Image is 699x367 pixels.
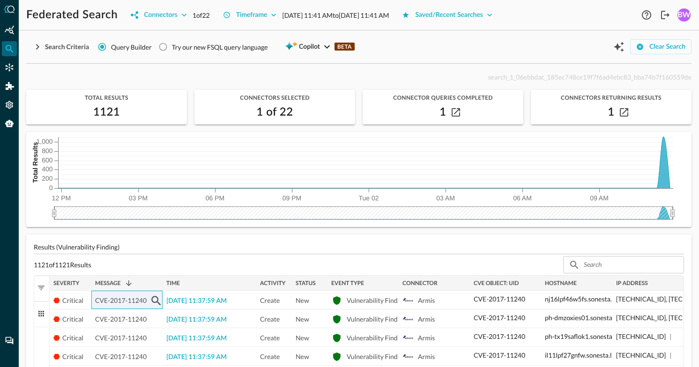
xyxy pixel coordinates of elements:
[42,147,53,154] tspan: 800
[260,310,280,329] span: Create
[166,316,227,323] span: [DATE] 11:37:59 AM
[358,194,379,202] tspan: Tue 02
[34,242,684,252] p: Results (Vulnerability Finding)
[95,347,147,366] span: CVE-2017-11240
[62,291,83,310] div: Critical
[474,294,525,304] p: CVE-2017-11240
[260,291,280,310] span: Create
[608,105,614,120] h2: 1
[93,105,120,120] h2: 1121
[335,43,355,51] p: BETA
[474,331,525,341] p: CVE-2017-11240
[418,329,435,347] div: Armis
[166,280,180,286] span: Time
[45,41,89,53] div: Search Criteria
[677,8,691,22] div: BW
[299,41,320,53] span: Copilot
[260,329,280,347] span: Create
[584,256,662,273] input: Search
[260,347,280,366] span: Create
[415,9,483,21] div: Saved/Recent Searches
[26,39,95,54] button: Search Criteria
[62,347,83,366] div: Critical
[418,310,435,329] div: Armis
[53,280,79,286] span: Severity
[402,295,414,306] svg: Armis Centrix
[545,350,624,360] p: il11lpf27gnfw.sonesta.local
[402,332,414,344] svg: Armis Centrix
[396,7,498,22] button: Saved/Recent Searches
[125,7,192,22] button: Connectors
[296,310,309,329] span: New
[439,105,446,120] h2: 1
[193,10,210,20] p: 1 of 22
[282,10,389,20] p: [DATE] 11:41 AM to [DATE] 11:41 AM
[347,310,406,329] div: Vulnerability Finding
[331,280,364,286] span: Event Type
[49,184,53,191] tspan: 0
[616,280,648,286] span: IP Address
[36,138,52,145] tspan: 1,000
[545,313,627,323] p: ph-dmzoxies01.sonesta.local
[649,41,685,53] div: Clear Search
[436,194,455,202] tspan: 03 AM
[658,7,673,22] button: Logout
[26,95,187,101] span: Total Results
[545,331,627,341] p: ph-tx19saflok1.sonesta.local
[347,291,406,310] div: Vulnerability Finding
[590,194,609,202] tspan: 09 AM
[129,194,148,202] tspan: 03 PM
[296,280,316,286] span: Status
[296,291,309,310] span: New
[2,22,17,37] div: Summary Insights
[62,310,83,329] div: Critical
[630,39,692,54] button: Clear Search
[363,95,523,101] span: Connector Queries Completed
[474,280,519,286] span: CVE Object: uid
[260,280,285,286] span: Activity
[26,7,118,22] h1: Federated Search
[669,350,671,360] p: |
[42,165,53,173] tspan: 400
[402,351,414,362] svg: Armis Centrix
[279,39,360,54] button: CopilotBETA
[42,156,53,164] tspan: 600
[206,194,224,202] tspan: 06 PM
[418,291,435,310] div: Armis
[2,41,17,56] div: Federated Search
[2,79,17,94] div: Addons
[347,329,406,347] div: Vulnerability Finding
[236,9,268,21] div: Timeframe
[616,350,666,360] p: [TECHNICAL_ID]
[42,175,53,182] tspan: 200
[194,95,355,101] span: Connectors Selected
[2,333,17,348] div: Chat
[52,194,71,202] tspan: 12 PM
[166,354,227,360] span: [DATE] 11:37:59 AM
[95,329,147,347] span: CVE-2017-11240
[166,298,227,304] span: [DATE] 11:37:59 AM
[474,350,525,360] p: CVE-2017-11240
[488,73,692,81] span: search_1_06ebbdac_185ec748ce19f7f6ad4ebc83_bba74b7f160559de
[34,260,91,270] p: 1121 of 1121 Results
[217,7,283,22] button: Timeframe
[166,335,227,342] span: [DATE] 11:37:59 AM
[296,329,309,347] span: New
[31,142,39,183] tspan: Total Results
[172,42,268,52] div: Try our new FSQL query language
[616,331,666,341] p: [TECHNICAL_ID]
[2,116,17,131] div: Query Agent
[95,291,147,310] span: CVE-2017-11240
[347,347,406,366] div: Vulnerability Finding
[611,39,626,54] button: Open Query Copilot
[402,314,414,325] svg: Armis Centrix
[283,194,301,202] tspan: 09 PM
[95,280,121,286] span: Message
[639,7,654,22] button: Help
[2,60,17,75] div: Connectors
[2,97,17,112] div: Settings
[531,95,692,101] span: Connectors Returning Results
[144,9,177,21] div: Connectors
[111,42,152,52] span: Query Builder
[474,313,525,323] p: CVE-2017-11240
